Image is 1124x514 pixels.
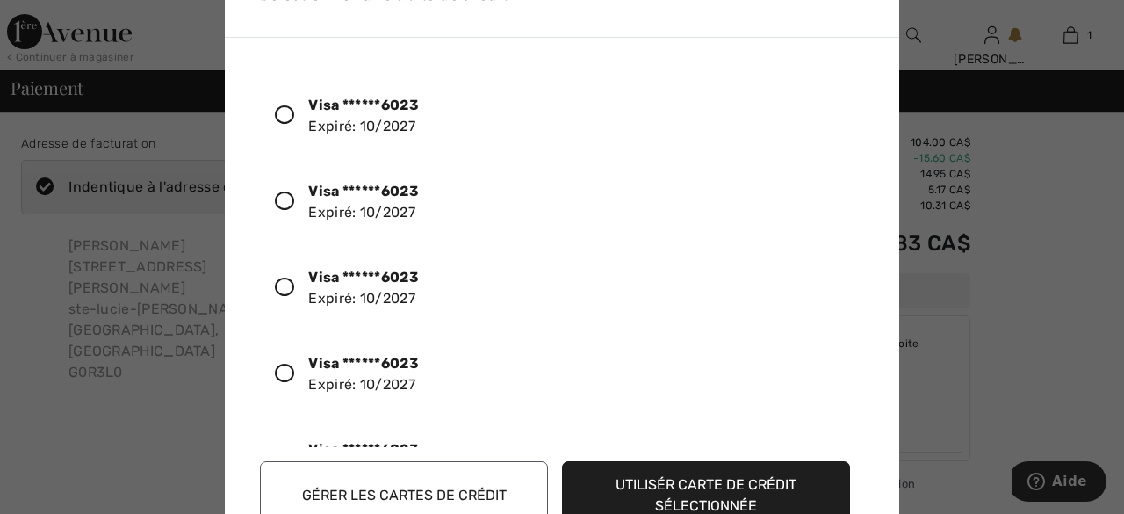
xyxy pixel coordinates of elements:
div: Expiré: 10/2027 [308,439,419,481]
div: Expiré: 10/2027 [308,95,419,137]
span: Aide [40,12,75,28]
div: Expiré: 10/2027 [308,181,419,223]
div: Expiré: 10/2027 [308,353,419,395]
div: Expiré: 10/2027 [308,267,419,309]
